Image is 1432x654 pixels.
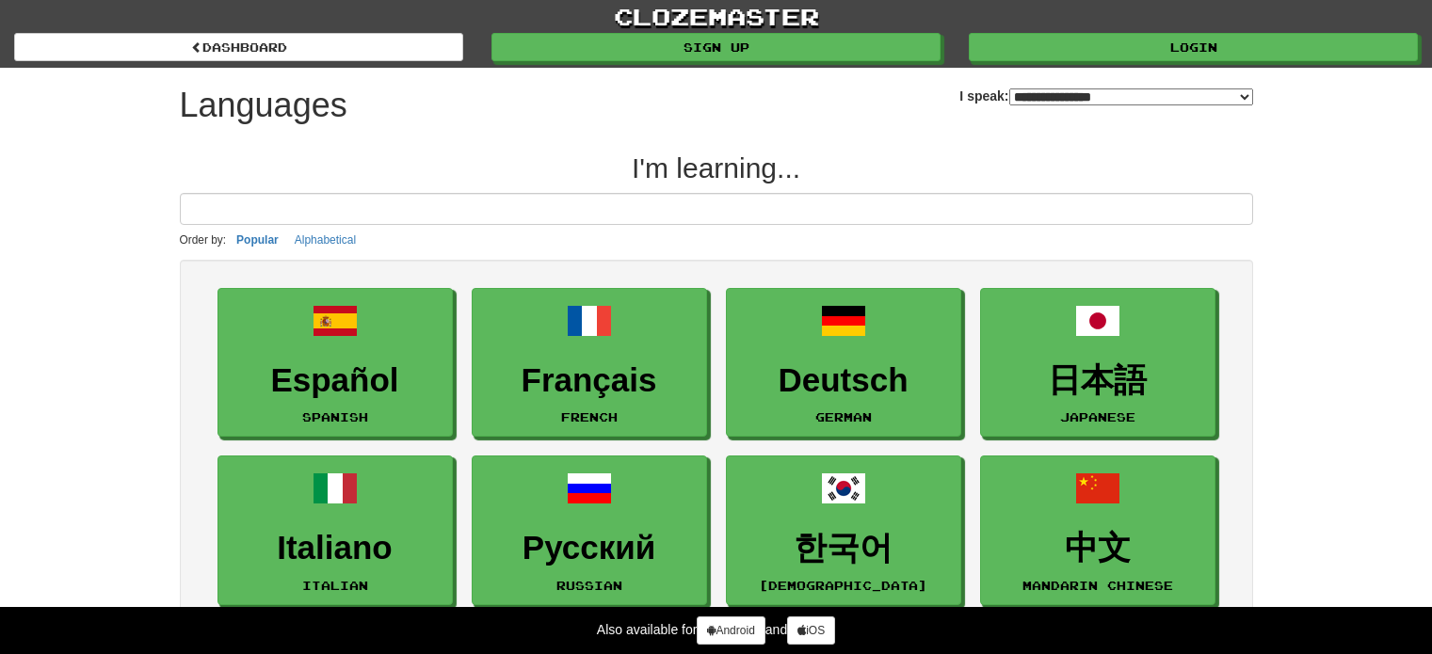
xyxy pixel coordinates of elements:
h3: Italiano [228,530,442,566]
h2: I'm learning... [180,152,1253,183]
button: Popular [231,230,284,250]
a: 한국어[DEMOGRAPHIC_DATA] [726,455,961,605]
h3: 한국어 [736,530,951,566]
a: Android [697,616,764,645]
small: Russian [556,579,622,592]
small: Spanish [302,410,368,423]
a: EspañolSpanish [217,288,453,438]
h3: Español [228,362,442,399]
a: DeutschGerman [726,288,961,438]
small: Japanese [1060,410,1135,423]
a: iOS [787,616,835,645]
small: German [815,410,872,423]
small: [DEMOGRAPHIC_DATA] [759,579,927,592]
h3: Français [482,362,697,399]
h3: 日本語 [990,362,1205,399]
a: РусскийRussian [472,455,707,605]
a: FrançaisFrench [472,288,707,438]
a: Login [969,33,1418,61]
a: Sign up [491,33,941,61]
h1: Languages [180,87,347,124]
h3: 中文 [990,530,1205,566]
small: French [561,410,618,423]
a: dashboard [14,33,463,61]
select: I speak: [1009,88,1253,105]
button: Alphabetical [289,230,362,250]
small: Mandarin Chinese [1022,579,1173,592]
h3: Русский [482,530,697,566]
small: Italian [302,579,368,592]
a: 中文Mandarin Chinese [980,455,1215,605]
small: Order by: [180,233,227,247]
a: 日本語Japanese [980,288,1215,438]
h3: Deutsch [736,362,951,399]
a: ItalianoItalian [217,455,453,605]
label: I speak: [959,87,1252,105]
